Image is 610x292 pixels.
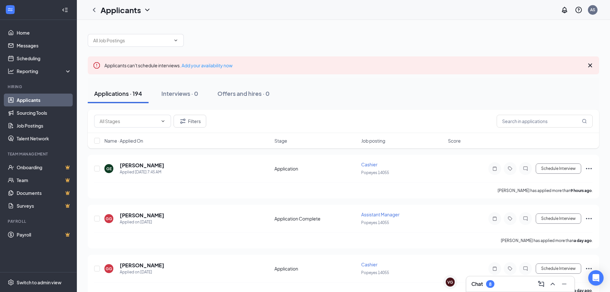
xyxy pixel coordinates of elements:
[104,63,232,68] span: Applicants can't schedule interviews.
[590,7,595,13] div: AS
[274,138,287,144] span: Stage
[17,39,71,52] a: Messages
[506,166,514,171] svg: Tag
[143,6,151,14] svg: ChevronDown
[491,166,499,171] svg: Note
[560,280,568,288] svg: Minimize
[585,265,593,272] svg: Ellipses
[471,280,483,288] h3: Chat
[8,279,14,286] svg: Settings
[161,89,198,97] div: Interviews · 0
[93,37,171,44] input: All Job Postings
[274,265,357,272] div: Application
[160,119,166,124] svg: ChevronDown
[120,212,164,219] h5: [PERSON_NAME]
[536,163,581,174] button: Schedule Interview
[17,52,71,65] a: Scheduling
[361,270,389,275] span: Popeyes 14055
[17,106,71,119] a: Sourcing Tools
[173,38,178,43] svg: ChevronDown
[17,94,71,106] a: Applicants
[361,138,385,144] span: Job posting
[498,188,593,193] p: [PERSON_NAME] has applied more than .
[571,188,592,193] b: 9 hours ago
[17,119,71,132] a: Job Postings
[501,238,593,243] p: [PERSON_NAME] has applied more than .
[447,279,453,285] div: VG
[8,68,14,74] svg: Analysis
[120,169,164,175] div: Applied [DATE] 7:45 AM
[537,280,545,288] svg: ComposeMessage
[491,266,499,271] svg: Note
[7,6,13,13] svg: WorkstreamLogo
[174,115,206,128] button: Filter Filters
[120,262,164,269] h5: [PERSON_NAME]
[506,266,514,271] svg: Tag
[17,26,71,39] a: Home
[361,162,378,167] span: Cashier
[17,187,71,199] a: DocumentsCrown
[536,263,581,274] button: Schedule Interview
[585,215,593,222] svg: Ellipses
[17,199,71,212] a: SurveysCrown
[100,118,158,125] input: All Stages
[274,165,357,172] div: Application
[274,215,357,222] div: Application Complete
[101,4,141,15] h1: Applicants
[582,119,587,124] svg: MagnifyingGlass
[536,279,546,289] button: ComposeMessage
[106,166,112,171] div: GE
[361,212,400,217] span: Assistant Manager
[361,262,378,267] span: Cashier
[561,6,568,14] svg: Notifications
[8,151,70,157] div: Team Management
[506,216,514,221] svg: Tag
[585,165,593,172] svg: Ellipses
[448,138,461,144] span: Score
[588,270,604,286] div: Open Intercom Messenger
[217,89,270,97] div: Offers and hires · 0
[17,161,71,174] a: OnboardingCrown
[182,63,232,68] a: Add your availability now
[17,68,72,74] div: Reporting
[90,6,98,14] svg: ChevronLeft
[106,216,112,221] div: GG
[93,62,101,69] svg: Error
[106,266,112,271] div: GG
[549,280,557,288] svg: ChevronUp
[586,62,594,69] svg: Cross
[17,174,71,187] a: TeamCrown
[497,115,593,128] input: Search in applications
[548,279,558,289] button: ChevronUp
[536,213,581,224] button: Schedule Interview
[179,117,187,125] svg: Filter
[17,228,71,241] a: PayrollCrown
[489,281,492,287] div: 8
[17,279,61,286] div: Switch to admin view
[522,166,529,171] svg: ChatInactive
[559,279,569,289] button: Minimize
[17,132,71,145] a: Talent Network
[522,216,529,221] svg: ChatInactive
[575,6,582,14] svg: QuestionInfo
[8,84,70,89] div: Hiring
[491,216,499,221] svg: Note
[8,219,70,224] div: Payroll
[361,220,389,225] span: Popeyes 14055
[94,89,142,97] div: Applications · 194
[574,238,592,243] b: a day ago
[120,162,164,169] h5: [PERSON_NAME]
[522,266,529,271] svg: ChatInactive
[104,138,143,144] span: Name · Applied On
[361,170,389,175] span: Popeyes 14055
[120,269,164,275] div: Applied on [DATE]
[120,219,164,225] div: Applied on [DATE]
[62,7,68,13] svg: Collapse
